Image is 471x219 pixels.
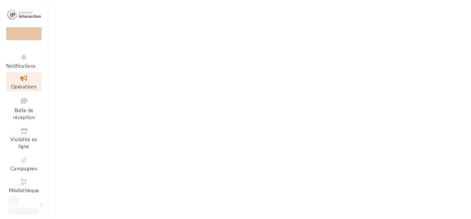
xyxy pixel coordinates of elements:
div: Nouvelle campagne [6,27,42,40]
span: Notifications [6,63,36,69]
a: Boîte de réception [6,94,42,122]
span: Campagnes [10,165,37,172]
a: Opérations [6,72,42,91]
span: Visibilité en ligne [10,136,37,150]
a: Visibilité en ligne [6,125,42,151]
span: Opérations [11,83,37,90]
span: Médiathèque [9,187,39,193]
a: Campagnes [6,154,42,173]
a: Médiathèque [6,176,42,195]
span: Boîte de réception [13,107,35,121]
